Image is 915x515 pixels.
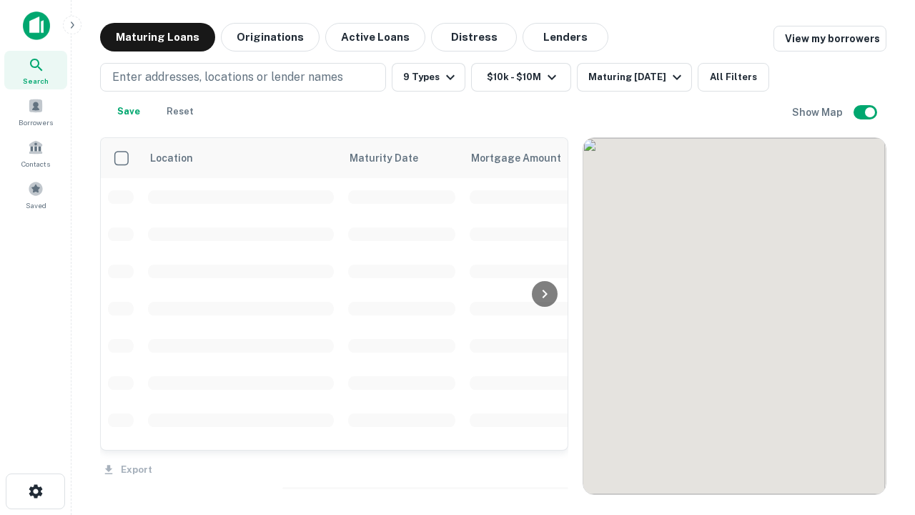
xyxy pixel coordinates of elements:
button: Originations [221,23,320,51]
span: Mortgage Amount [471,149,580,167]
button: Maturing Loans [100,23,215,51]
div: 0 0 [583,138,886,494]
button: $10k - $10M [471,63,571,92]
span: Saved [26,200,46,211]
img: capitalize-icon.png [23,11,50,40]
button: Active Loans [325,23,425,51]
iframe: Chat Widget [844,355,915,423]
h6: Show Map [792,104,845,120]
span: Location [149,149,193,167]
button: Enter addresses, locations or lender names [100,63,386,92]
button: Reset [157,97,203,126]
span: Search [23,75,49,87]
button: Distress [431,23,517,51]
a: View my borrowers [773,26,886,51]
span: Maturity Date [350,149,437,167]
th: Maturity Date [341,138,463,178]
p: Enter addresses, locations or lender names [112,69,343,86]
button: 9 Types [392,63,465,92]
span: Borrowers [19,117,53,128]
button: All Filters [698,63,769,92]
th: Mortgage Amount [463,138,620,178]
a: Search [4,51,67,89]
div: Maturing [DATE] [588,69,686,86]
button: Lenders [523,23,608,51]
a: Saved [4,175,67,214]
button: Maturing [DATE] [577,63,692,92]
a: Contacts [4,134,67,172]
span: Contacts [21,158,50,170]
button: Save your search to get updates of matches that match your search criteria. [106,97,152,126]
a: Borrowers [4,92,67,131]
th: Location [141,138,341,178]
